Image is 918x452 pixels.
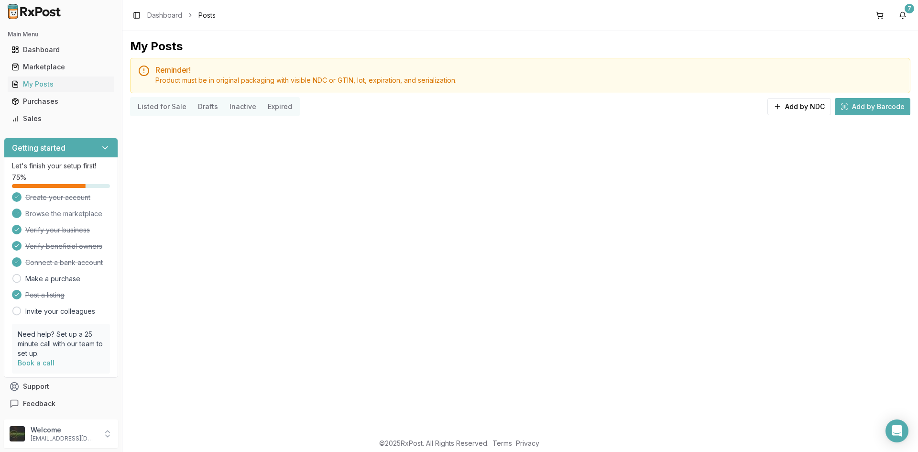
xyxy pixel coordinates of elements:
[4,111,118,126] button: Sales
[155,76,902,85] div: Product must be in original packaging with visible NDC or GTIN, lot, expiration, and serialization.
[25,225,90,235] span: Verify your business
[12,161,110,171] p: Let's finish your setup first!
[835,98,910,115] button: Add by Barcode
[147,11,216,20] nav: breadcrumb
[4,378,118,395] button: Support
[18,330,104,358] p: Need help? Set up a 25 minute call with our team to set up.
[25,290,65,300] span: Post a listing
[18,359,55,367] a: Book a call
[8,76,114,93] a: My Posts
[25,258,103,267] span: Connect a bank account
[4,395,118,412] button: Feedback
[885,419,908,442] div: Open Intercom Messenger
[147,11,182,20] a: Dashboard
[492,439,512,447] a: Terms
[895,8,910,23] button: 7
[11,62,110,72] div: Marketplace
[12,173,26,182] span: 75 %
[516,439,539,447] a: Privacy
[8,31,114,38] h2: Main Menu
[4,4,65,19] img: RxPost Logo
[4,77,118,92] button: My Posts
[4,59,118,75] button: Marketplace
[25,307,95,316] a: Invite your colleagues
[8,41,114,58] a: Dashboard
[25,242,102,251] span: Verify beneficial owners
[23,399,55,408] span: Feedback
[262,99,298,114] button: Expired
[31,435,97,442] p: [EMAIL_ADDRESS][DOMAIN_NAME]
[25,274,80,284] a: Make a purchase
[11,45,110,55] div: Dashboard
[224,99,262,114] button: Inactive
[31,425,97,435] p: Welcome
[4,42,118,57] button: Dashboard
[11,79,110,89] div: My Posts
[198,11,216,20] span: Posts
[155,66,902,74] h5: Reminder!
[10,426,25,441] img: User avatar
[11,97,110,106] div: Purchases
[4,94,118,109] button: Purchases
[132,99,192,114] button: Listed for Sale
[25,193,90,202] span: Create your account
[8,110,114,127] a: Sales
[767,98,831,115] button: Add by NDC
[130,39,183,54] div: My Posts
[192,99,224,114] button: Drafts
[8,58,114,76] a: Marketplace
[905,4,914,13] div: 7
[8,93,114,110] a: Purchases
[12,142,66,154] h3: Getting started
[11,114,110,123] div: Sales
[25,209,102,219] span: Browse the marketplace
